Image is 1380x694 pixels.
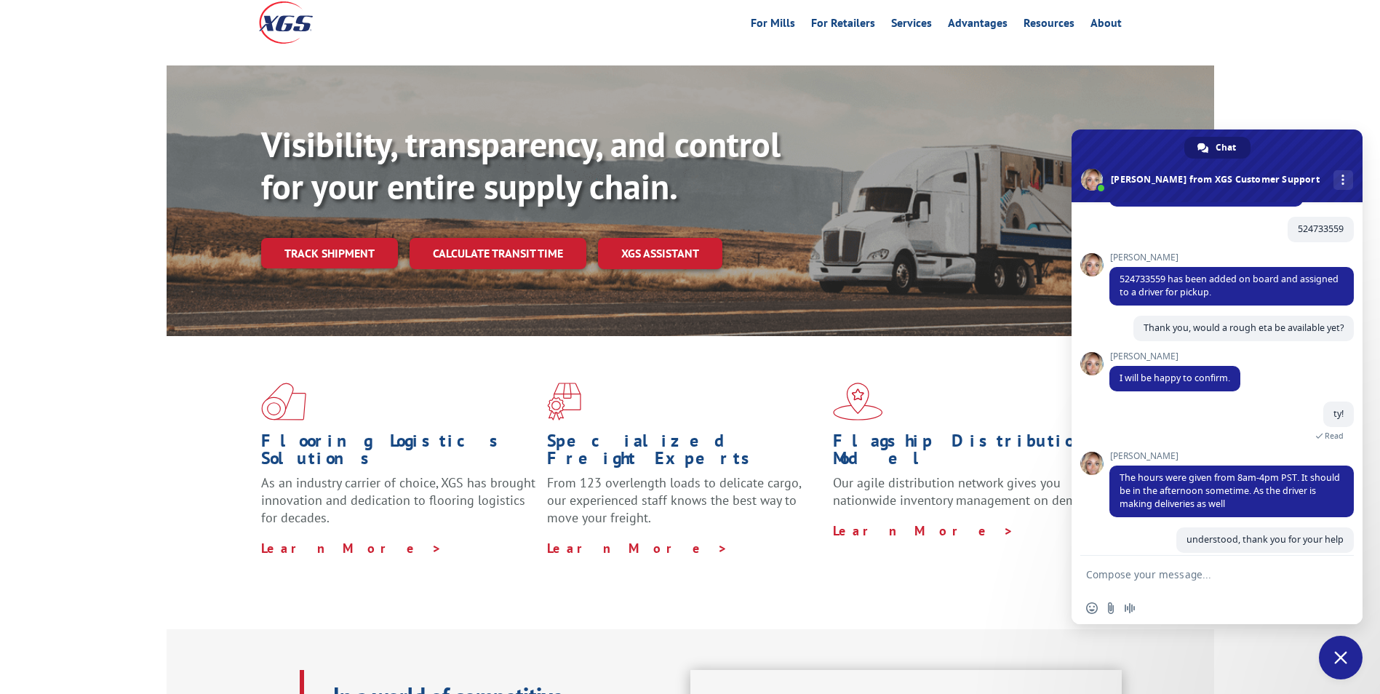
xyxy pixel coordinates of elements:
[1184,137,1251,159] a: Chat
[1216,137,1236,159] span: Chat
[1109,252,1354,263] span: [PERSON_NAME]
[1105,602,1117,614] span: Send a file
[833,383,883,420] img: xgs-icon-flagship-distribution-model-red
[891,17,932,33] a: Services
[1325,431,1344,441] span: Read
[261,540,442,557] a: Learn More >
[751,17,795,33] a: For Mills
[547,432,822,474] h1: Specialized Freight Experts
[410,238,586,269] a: Calculate transit time
[1298,223,1344,235] span: 524733559
[1024,17,1074,33] a: Resources
[1120,372,1230,384] span: I will be happy to confirm.
[261,238,398,268] a: Track shipment
[261,121,781,209] b: Visibility, transparency, and control for your entire supply chain.
[833,474,1101,508] span: Our agile distribution network gives you nationwide inventory management on demand.
[833,522,1014,539] a: Learn More >
[1109,351,1240,362] span: [PERSON_NAME]
[261,474,535,526] span: As an industry carrier of choice, XGS has brought innovation and dedication to flooring logistics...
[1120,471,1340,510] span: The hours were given from 8am-4pm PST. It should be in the afternoon sometime. As the driver is m...
[547,474,822,539] p: From 123 overlength loads to delicate cargo, our experienced staff knows the best way to move you...
[811,17,875,33] a: For Retailers
[261,383,306,420] img: xgs-icon-total-supply-chain-intelligence-red
[547,540,728,557] a: Learn More >
[1086,602,1098,614] span: Insert an emoji
[1120,273,1339,298] span: 524733559 has been added on board and assigned to a driver for pickup.
[833,432,1108,474] h1: Flagship Distribution Model
[948,17,1008,33] a: Advantages
[598,238,722,269] a: XGS ASSISTANT
[1186,533,1344,546] span: understood, thank you for your help
[1333,407,1344,420] span: ty!
[1086,556,1319,592] textarea: Compose your message...
[547,383,581,420] img: xgs-icon-focused-on-flooring-red
[1090,17,1122,33] a: About
[1124,602,1136,614] span: Audio message
[1109,451,1354,461] span: [PERSON_NAME]
[1319,636,1363,679] a: Close chat
[1144,322,1344,334] span: Thank you, would a rough eta be available yet?
[261,432,536,474] h1: Flooring Logistics Solutions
